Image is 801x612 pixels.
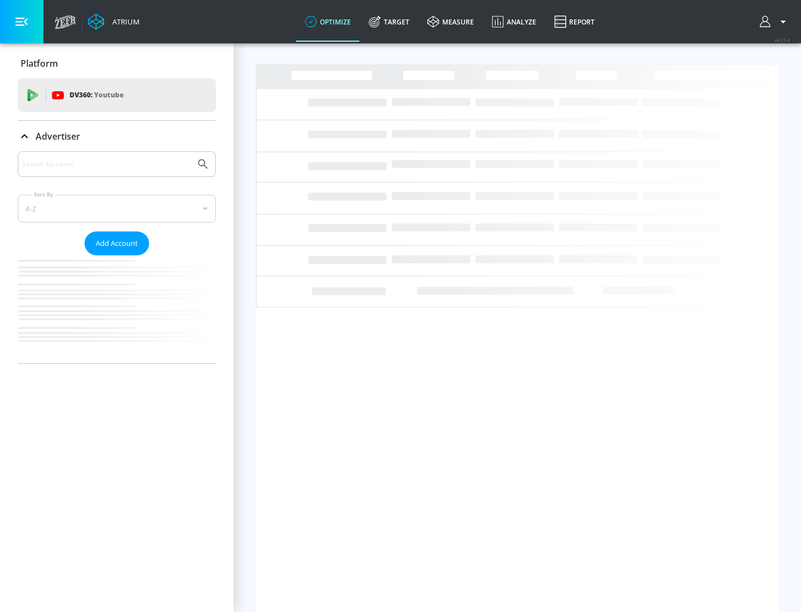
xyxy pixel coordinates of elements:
[18,195,216,223] div: A-Z
[85,231,149,255] button: Add Account
[18,48,216,79] div: Platform
[545,2,604,42] a: Report
[18,151,216,363] div: Advertiser
[32,191,56,198] label: Sort By
[88,13,140,30] a: Atrium
[360,2,418,42] a: Target
[483,2,545,42] a: Analyze
[96,237,138,250] span: Add Account
[21,57,58,70] p: Platform
[94,89,123,101] p: Youtube
[108,17,140,27] div: Atrium
[22,157,191,171] input: Search by name
[18,78,216,112] div: DV360: Youtube
[70,89,123,101] p: DV360:
[18,255,216,363] nav: list of Advertiser
[296,2,360,42] a: optimize
[36,130,80,142] p: Advertiser
[418,2,483,42] a: measure
[18,121,216,152] div: Advertiser
[774,37,790,43] span: v 4.25.4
